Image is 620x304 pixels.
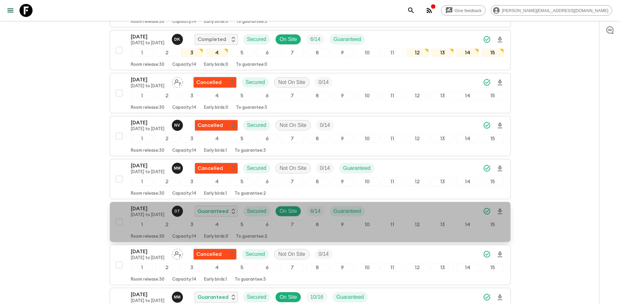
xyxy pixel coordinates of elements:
p: Room release: 30 [131,234,164,239]
p: Guaranteed [337,293,364,301]
p: Early birds: 0 [204,234,228,239]
button: [DATE][DATE] to [DATE]Noeline van den BergFlash Pack cancellationSecuredNot On SiteTrip Fill12345... [110,116,511,156]
p: Room release: 30 [131,62,164,67]
div: 14 [456,177,479,186]
p: Capacity: 14 [172,277,196,282]
p: Cancelled [198,164,223,172]
p: 0 / 14 [320,121,330,129]
div: 7 [281,220,303,229]
p: [DATE] [131,119,167,127]
p: [DATE] [131,76,167,84]
div: 14 [456,220,479,229]
div: 5 [231,134,253,143]
span: Give feedback [451,8,485,13]
div: 11 [381,220,404,229]
p: Room release: 30 [131,105,164,110]
div: 10 [356,134,379,143]
p: To guarantee: 3 [236,19,267,24]
p: N v [174,123,180,128]
p: Capacity: 14 [172,191,196,196]
div: 7 [281,263,303,272]
div: 14 [456,48,479,57]
div: Trip Fill [306,34,324,45]
svg: Synced Successfully [483,78,491,86]
p: Secured [247,35,267,43]
p: [DATE] to [DATE] [131,256,167,261]
button: menu [4,4,17,17]
div: 1 [131,263,153,272]
div: 14 [456,263,479,272]
p: Guaranteed [198,293,228,301]
button: [DATE][DATE] to [DATE]Assign pack leaderFlash Pack cancellationSecuredNot On SiteTrip Fill1234567... [110,245,511,285]
div: 5 [231,91,253,100]
div: Secured [243,163,270,173]
p: Cancelled [196,250,222,258]
div: 3 [181,177,203,186]
div: 14 [456,134,479,143]
p: Not On Site [278,78,305,86]
span: Noeline van den Berg [172,122,184,127]
p: Early birds: 0 [204,19,228,24]
div: 1 [131,220,153,229]
p: Guaranteed [334,35,361,43]
div: 6 [256,263,278,272]
div: 13 [431,177,454,186]
p: 0 / 14 [319,250,329,258]
p: Room release: 30 [131,277,164,282]
p: [DATE] to [DATE] [131,41,167,46]
div: 6 [256,91,278,100]
div: 2 [156,263,178,272]
div: 3 [181,91,203,100]
p: Cancelled [196,78,222,86]
p: [DATE] [131,291,167,298]
p: Secured [246,250,265,258]
div: 12 [406,91,429,100]
p: Early birds: 1 [204,191,227,196]
p: Capacity: 14 [172,148,196,153]
button: [DATE][DATE] to [DATE]Devlin TikiTikiGuaranteedSecuredOn SiteTrip FillGuaranteed12345678910111213... [110,202,511,242]
div: On Site [275,34,301,45]
div: 13 [431,220,454,229]
div: 8 [306,220,328,229]
p: Early birds: 1 [204,148,227,153]
div: Secured [242,249,269,259]
div: 3 [181,134,203,143]
p: Early birds: 0 [204,105,228,110]
p: Room release: 30 [131,148,164,153]
svg: Download Onboarding [496,251,504,258]
div: Flash Pack cancellation [193,249,237,260]
p: Secured [247,207,267,215]
div: 15 [481,134,504,143]
p: Secured [247,293,267,301]
p: Capacity: 14 [172,62,196,67]
p: Secured [247,164,267,172]
p: Early birds: 0 [204,62,228,67]
button: [DATE][DATE] to [DATE]Maddy MooreFlash Pack cancellationSecuredNot On SiteTrip FillGuaranteed1234... [110,159,511,199]
p: Guaranteed [334,207,361,215]
div: 5 [231,220,253,229]
svg: Download Onboarding [496,79,504,87]
p: [DATE] to [DATE] [131,127,167,132]
p: 0 / 14 [319,78,329,86]
div: 11 [381,91,404,100]
p: Early birds: 1 [204,277,227,282]
div: Not On Site [275,120,311,131]
a: Give feedback [441,5,486,16]
div: 9 [331,134,353,143]
svg: Synced Successfully [483,121,491,129]
p: To guarantee: 2 [236,234,267,239]
svg: Synced Successfully [483,35,491,43]
div: 15 [481,48,504,57]
span: Maddy Moore [172,294,184,299]
div: 3 [181,220,203,229]
p: To guarantee: 0 [236,62,267,67]
div: 11 [381,177,404,186]
div: 5 [231,48,253,57]
div: 8 [306,91,328,100]
p: Room release: 30 [131,19,164,24]
div: Trip Fill [315,77,333,88]
p: [DATE] to [DATE] [131,84,167,89]
div: 5 [231,263,253,272]
svg: Synced Successfully [483,293,491,301]
div: 8 [306,48,328,57]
